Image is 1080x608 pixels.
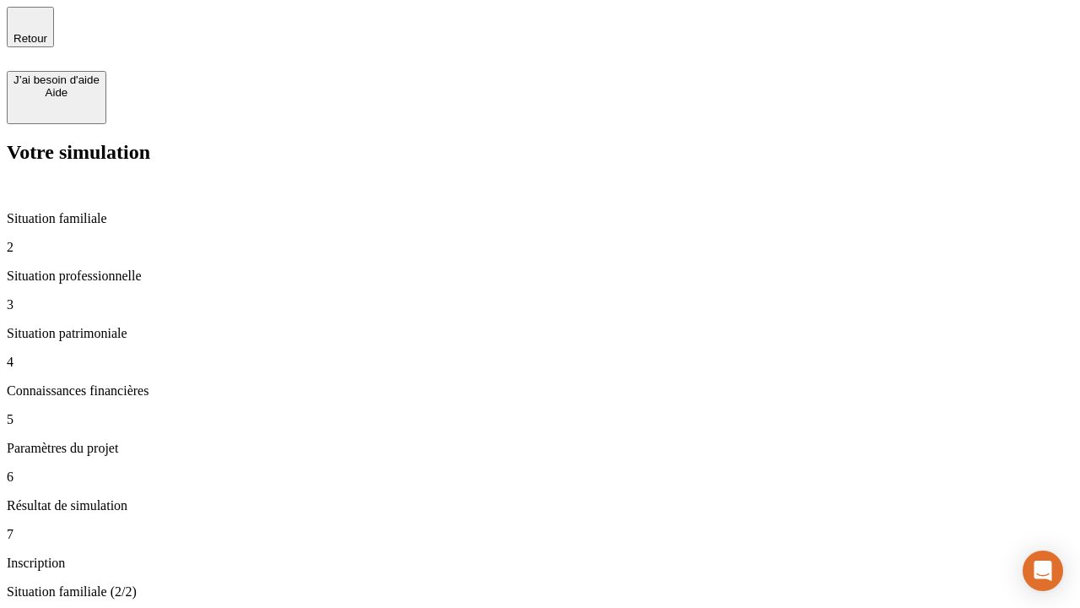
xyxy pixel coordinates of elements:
div: Aide [13,86,100,99]
div: J’ai besoin d'aide [13,73,100,86]
p: Inscription [7,556,1073,571]
p: 6 [7,470,1073,485]
p: 5 [7,412,1073,427]
p: 3 [7,297,1073,312]
h2: Votre simulation [7,141,1073,164]
p: Situation familiale (2/2) [7,584,1073,600]
p: 4 [7,355,1073,370]
p: Résultat de simulation [7,498,1073,513]
p: Connaissances financières [7,383,1073,399]
button: Retour [7,7,54,47]
div: Open Intercom Messenger [1023,551,1063,591]
button: J’ai besoin d'aideAide [7,71,106,124]
p: Paramètres du projet [7,441,1073,456]
p: 2 [7,240,1073,255]
p: Situation patrimoniale [7,326,1073,341]
p: Situation familiale [7,211,1073,226]
span: Retour [13,32,47,45]
p: 7 [7,527,1073,542]
p: Situation professionnelle [7,269,1073,284]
